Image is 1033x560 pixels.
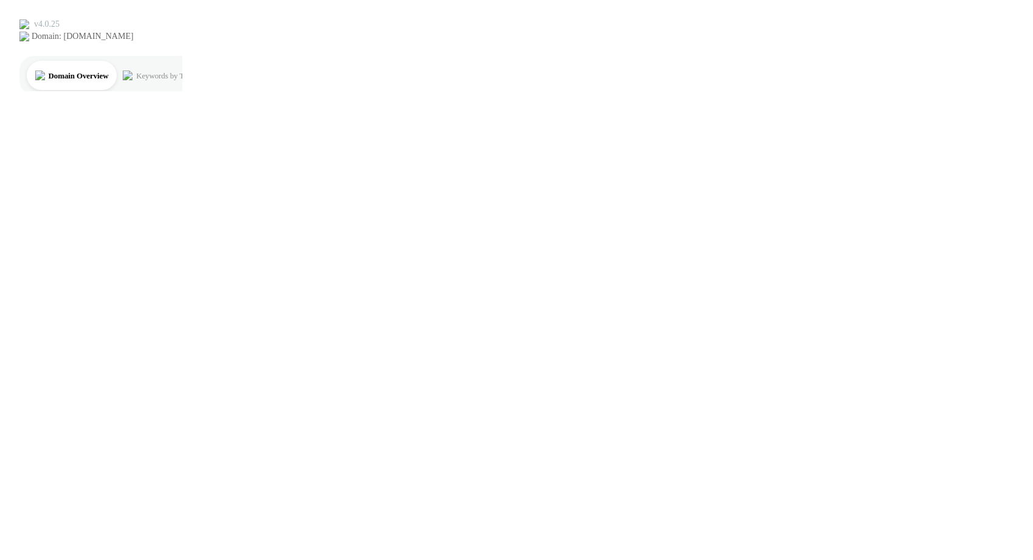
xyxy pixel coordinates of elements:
[35,71,45,80] img: tab_domain_overview_orange.svg
[136,72,201,80] div: Keywords by Traffic
[123,71,132,80] img: tab_keywords_by_traffic_grey.svg
[34,19,60,29] div: v 4.0.25
[32,32,134,41] div: Domain: [DOMAIN_NAME]
[49,72,109,80] div: Domain Overview
[19,32,29,41] img: website_grey.svg
[19,19,29,29] img: logo_orange.svg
